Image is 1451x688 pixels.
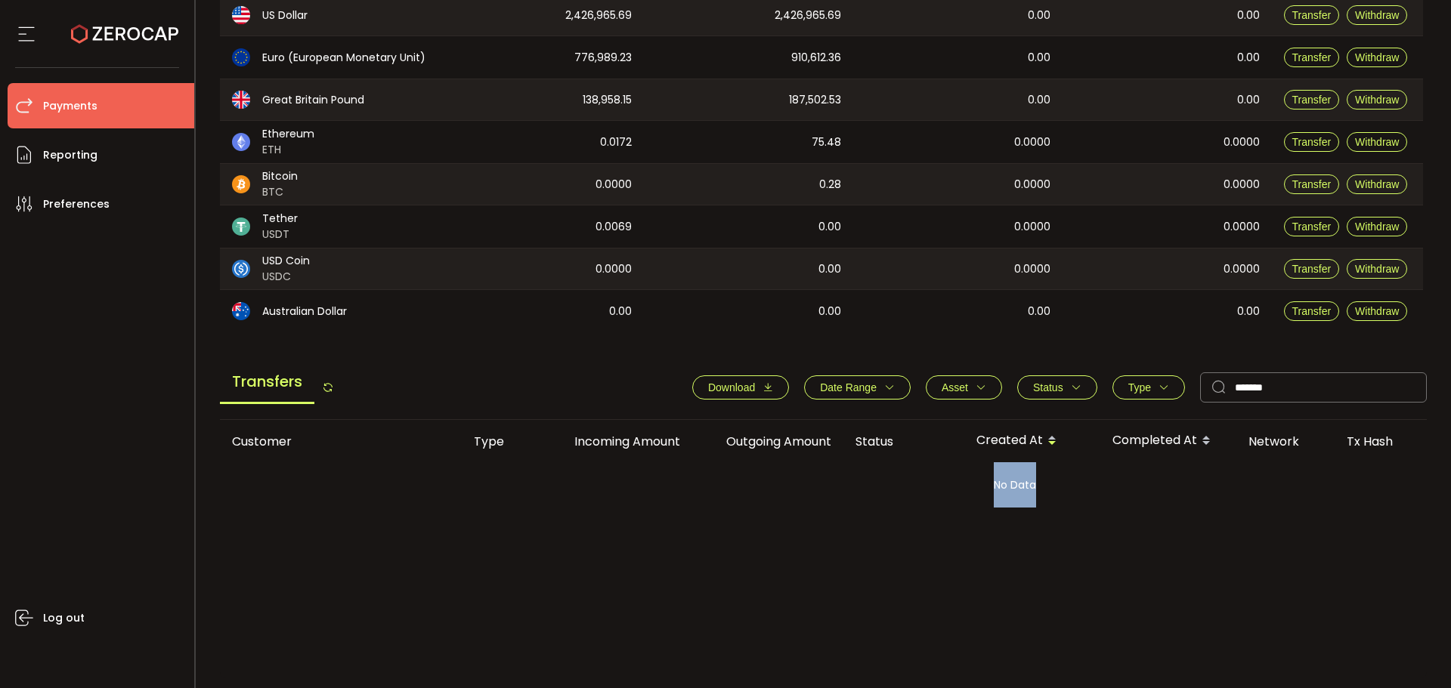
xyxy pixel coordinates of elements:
span: 910,612.36 [791,49,841,66]
button: Transfer [1284,259,1340,279]
span: Payments [43,95,97,117]
span: 0.00 [1028,7,1050,24]
span: Tether [262,211,298,227]
img: eur_portfolio.svg [232,48,250,66]
button: Transfer [1284,48,1340,67]
button: Transfer [1284,90,1340,110]
span: Withdraw [1355,136,1399,148]
span: 0.00 [1237,91,1260,109]
span: Withdraw [1355,94,1399,106]
span: ETH [262,142,314,158]
span: 0.00 [818,218,841,236]
span: 187,502.53 [789,91,841,109]
img: usdc_portfolio.svg [232,260,250,278]
div: Completed At [1100,428,1236,454]
span: 0.28 [819,176,841,193]
button: Withdraw [1347,48,1407,67]
div: Customer [220,433,462,450]
span: 0.00 [1237,49,1260,66]
span: 0.00 [818,261,841,278]
span: Status [1033,381,1063,393]
span: Australian Dollar [262,304,347,319]
button: Type [1112,375,1185,400]
span: 0.0000 [1224,218,1260,236]
img: usdt_portfolio.svg [232,218,250,236]
span: 0.0000 [1014,218,1050,236]
span: Bitcoin [262,168,298,184]
button: Transfer [1284,301,1340,321]
span: Withdraw [1355,263,1399,275]
span: 0.00 [1237,303,1260,320]
span: Ethereum [262,126,314,142]
img: btc_portfolio.svg [232,175,250,193]
span: 776,989.23 [574,49,632,66]
img: gbp_portfolio.svg [232,91,250,109]
img: usd_portfolio.svg [232,6,250,24]
span: 0.00 [609,303,632,320]
button: Transfer [1284,217,1340,236]
span: 75.48 [812,134,841,151]
button: Date Range [804,375,911,400]
span: 0.0000 [1224,261,1260,278]
span: Transfer [1292,9,1332,21]
span: 0.0000 [596,261,632,278]
span: Transfer [1292,51,1332,63]
span: USDC [262,269,310,285]
span: Transfers [220,361,314,404]
span: 0.0069 [596,218,632,236]
span: Type [1128,381,1151,393]
div: Network [1236,433,1335,450]
span: Transfer [1292,178,1332,190]
button: Withdraw [1347,217,1407,236]
span: Transfer [1292,136,1332,148]
span: Transfer [1292,94,1332,106]
span: 0.00 [1028,303,1050,320]
button: Transfer [1284,5,1340,25]
button: Status [1017,375,1097,400]
div: Outgoing Amount [692,433,843,450]
button: Withdraw [1347,174,1407,194]
span: 0.0000 [1224,176,1260,193]
button: Withdraw [1347,259,1407,279]
span: Date Range [820,381,877,393]
span: BTC [262,184,298,200]
span: USD Coin [262,253,310,269]
span: 0.0000 [1224,134,1260,151]
span: Euro (European Monetary Unit) [262,50,425,66]
span: 2,426,965.69 [775,7,841,24]
span: 0.0000 [596,176,632,193]
span: Withdraw [1355,9,1399,21]
button: Withdraw [1347,301,1407,321]
span: US Dollar [262,8,308,23]
button: Transfer [1284,174,1340,194]
button: Withdraw [1347,5,1407,25]
span: Withdraw [1355,178,1399,190]
span: 0.00 [1028,49,1050,66]
button: Asset [926,375,1002,400]
div: Created At [964,428,1100,454]
div: Status [843,433,964,450]
img: aud_portfolio.svg [232,302,250,320]
span: Log out [43,607,85,629]
span: Withdraw [1355,51,1399,63]
span: 138,958.15 [583,91,632,109]
span: Reporting [43,144,97,166]
span: 0.00 [818,303,841,320]
span: 0.0000 [1014,134,1050,151]
span: Asset [942,381,968,393]
span: Download [708,381,755,393]
span: Preferences [43,193,110,215]
iframe: Chat Widget [1375,615,1451,688]
button: Transfer [1284,132,1340,152]
span: 0.0000 [1014,176,1050,193]
div: Incoming Amount [541,433,692,450]
span: Withdraw [1355,305,1399,317]
button: Withdraw [1347,90,1407,110]
button: Withdraw [1347,132,1407,152]
img: eth_portfolio.svg [232,133,250,151]
span: USDT [262,227,298,242]
span: 0.00 [1028,91,1050,109]
span: 0.0172 [600,134,632,151]
span: 0.00 [1237,7,1260,24]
